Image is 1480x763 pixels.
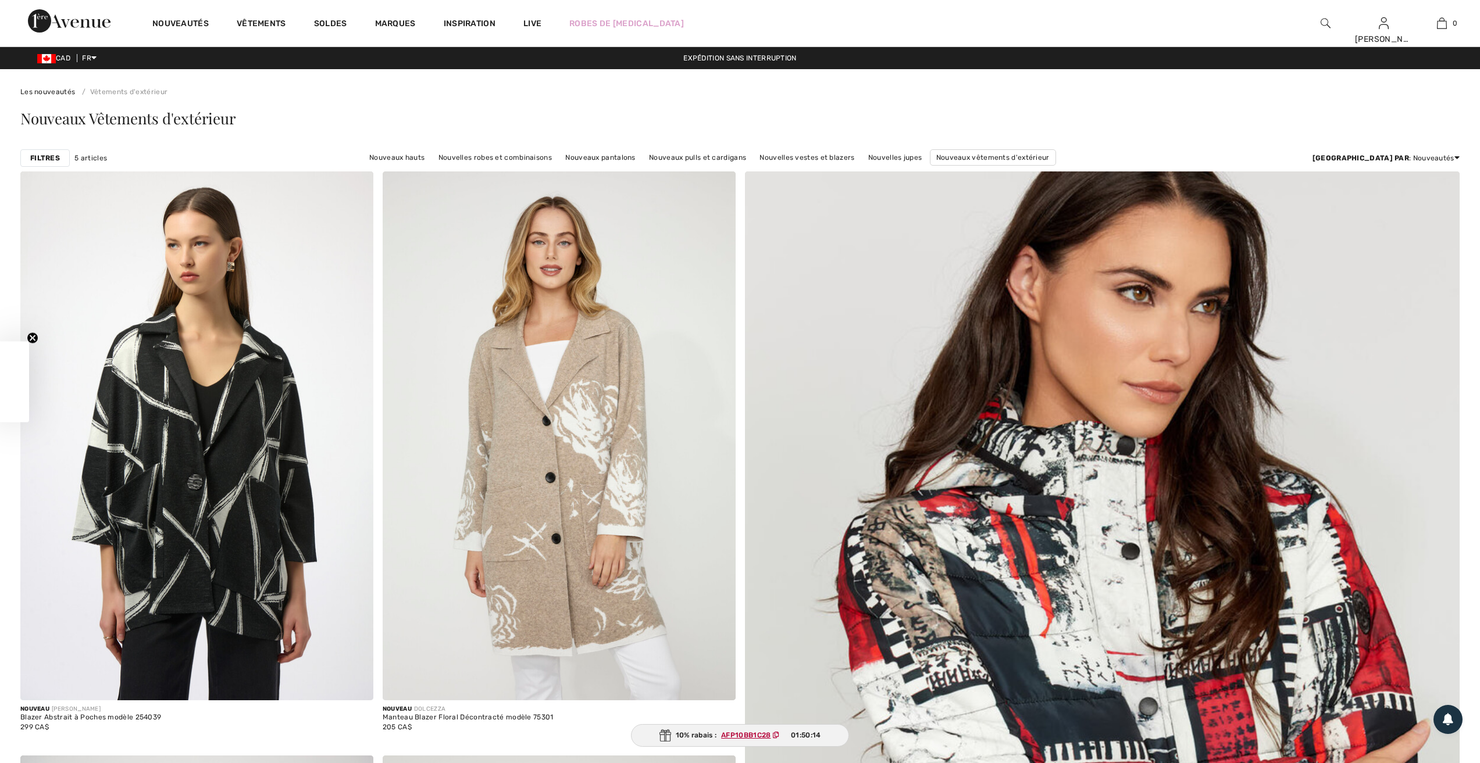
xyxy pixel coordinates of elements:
[559,150,641,165] a: Nouveaux pantalons
[930,149,1056,166] a: Nouveaux vêtements d'extérieur
[383,705,554,714] div: DOLCEZZA
[444,19,495,31] span: Inspiration
[375,19,416,31] a: Marques
[27,332,38,343] button: Close teaser
[37,54,56,63] img: Canadian Dollar
[383,705,412,712] span: Nouveau
[152,19,209,31] a: Nouveautés
[523,17,541,30] a: Live
[569,17,684,30] a: Robes de [MEDICAL_DATA]
[1313,154,1409,162] strong: [GEOGRAPHIC_DATA] par
[1437,16,1447,30] img: Mon panier
[20,705,49,712] span: Nouveau
[20,714,161,722] div: Blazer Abstrait à Poches modèle 254039
[862,150,928,165] a: Nouvelles jupes
[1379,16,1389,30] img: Mes infos
[363,150,430,165] a: Nouveaux hauts
[20,88,75,96] a: Les nouveautés
[1453,18,1457,28] span: 0
[659,729,671,741] img: Gift.svg
[82,54,97,62] span: FR
[20,723,49,731] span: 299 CA$
[77,88,168,96] a: Vêtements d'extérieur
[30,153,60,163] strong: Filtres
[721,731,771,739] ins: AFP10BB1C28
[20,705,161,714] div: [PERSON_NAME]
[314,19,347,31] a: Soldes
[1313,153,1460,163] div: : Nouveautés
[643,150,752,165] a: Nouveaux pulls et cardigans
[631,724,850,747] div: 10% rabais :
[1379,17,1389,28] a: Se connecter
[1321,16,1331,30] img: recherche
[433,150,558,165] a: Nouvelles robes et combinaisons
[74,153,107,163] span: 5 articles
[20,171,373,700] img: Blazer Abstrait à Poches modèle 254039. Noir/Blanc Cassé
[1413,16,1470,30] a: 0
[383,714,554,722] div: Manteau Blazer Floral Décontracté modèle 75301
[28,9,110,33] img: 1ère Avenue
[237,19,286,31] a: Vêtements
[791,730,821,740] span: 01:50:14
[754,150,860,165] a: Nouvelles vestes et blazers
[383,723,412,731] span: 205 CA$
[20,108,236,128] span: Nouveaux Vêtements d'extérieur
[1355,33,1412,45] div: [PERSON_NAME]
[383,171,736,700] img: Manteau Blazer Floral Décontracté modèle 75301. Gruau
[37,54,75,62] span: CAD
